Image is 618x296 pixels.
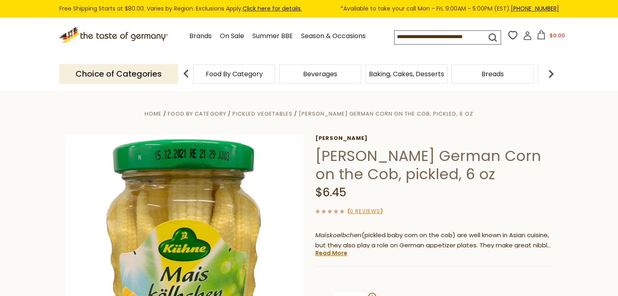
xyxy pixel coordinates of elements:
a: Breads [481,71,504,77]
em: Maiskoelbchen [315,231,362,239]
a: Food By Category [168,110,226,118]
a: On Sale [220,31,244,42]
a: Read More [315,249,347,257]
p: Choice of Categories [59,64,178,84]
img: next arrow [543,66,559,82]
span: *Available to take your call Mon - Fri, 9:00AM - 5:00PM (EST). [340,4,559,13]
a: Summer BBE [252,31,293,42]
div: Free Shipping Starts at $80.00. Varies by Region. Exclusions Apply. [59,4,559,13]
a: Season & Occasions [301,31,366,42]
a: Baking, Cakes, Desserts [369,71,444,77]
button: $0.00 [533,30,568,43]
a: Brands [189,31,212,42]
a: [PHONE_NUMBER] [511,4,559,13]
p: (pickled baby corn on the cob) are well known in Asian cuisine, but they also play a role on Germ... [315,230,553,251]
a: [PERSON_NAME] German Corn on the Cob, pickled, 6 oz [299,110,473,118]
a: [PERSON_NAME] [315,135,553,142]
a: Food By Category [206,71,263,77]
a: Beverages [303,71,337,77]
h1: [PERSON_NAME] German Corn on the Cob, pickled, 6 oz [315,147,553,183]
a: Home [145,110,162,118]
span: $0.00 [549,32,565,39]
a: 0 Reviews [350,207,380,216]
img: previous arrow [178,66,194,82]
a: Click here for details. [243,4,302,13]
span: $6.45 [315,184,346,200]
span: ( ) [347,207,383,215]
a: Pickled Vegetables [232,110,292,118]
